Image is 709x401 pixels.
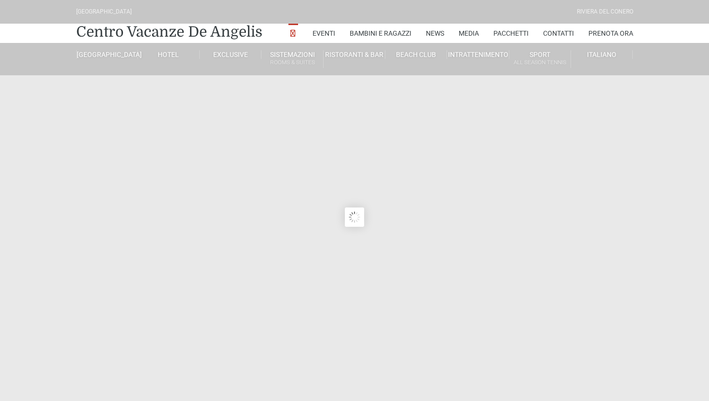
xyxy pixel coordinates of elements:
[76,7,132,16] div: [GEOGRAPHIC_DATA]
[76,22,262,41] a: Centro Vacanze De Angelis
[587,51,616,58] span: Italiano
[493,24,529,43] a: Pacchetti
[261,58,323,67] small: Rooms & Suites
[588,24,633,43] a: Prenota Ora
[509,58,571,67] small: All Season Tennis
[577,7,633,16] div: Riviera Del Conero
[385,50,447,59] a: Beach Club
[426,24,444,43] a: News
[200,50,261,59] a: Exclusive
[509,50,571,68] a: SportAll Season Tennis
[138,50,200,59] a: Hotel
[543,24,574,43] a: Contatti
[447,50,509,59] a: Intrattenimento
[324,50,385,59] a: Ristoranti & Bar
[76,50,138,59] a: [GEOGRAPHIC_DATA]
[313,24,335,43] a: Eventi
[459,24,479,43] a: Media
[350,24,411,43] a: Bambini e Ragazzi
[571,50,633,59] a: Italiano
[261,50,323,68] a: SistemazioniRooms & Suites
